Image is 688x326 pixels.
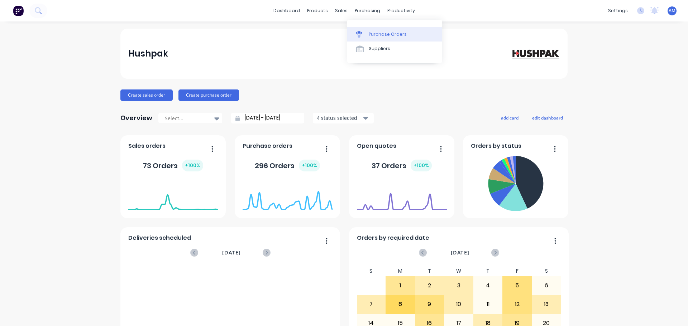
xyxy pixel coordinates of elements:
[669,8,675,14] span: AM
[605,5,631,16] div: settings
[527,113,568,122] button: edit dashboard
[369,31,407,38] div: Purchase Orders
[270,5,304,16] a: dashboard
[496,113,523,122] button: add card
[128,47,168,61] div: Hushpak
[503,295,531,313] div: 12
[357,295,386,313] div: 7
[386,277,415,295] div: 1
[532,277,561,295] div: 6
[182,160,203,171] div: + 100 %
[304,5,331,16] div: products
[510,47,560,60] img: Hushpak
[120,111,152,125] div: Overview
[313,113,374,123] button: 4 status selected
[415,266,444,276] div: T
[444,295,473,313] div: 10
[317,114,362,122] div: 4 status selected
[143,160,203,171] div: 73 Orders
[473,266,503,276] div: T
[415,295,444,313] div: 9
[128,142,166,150] span: Sales orders
[532,266,561,276] div: S
[347,27,442,41] a: Purchase Orders
[13,5,24,16] img: Factory
[351,5,384,16] div: purchasing
[444,266,473,276] div: W
[120,89,173,101] button: Create sales order
[372,160,432,171] div: 37 Orders
[357,142,396,150] span: Open quotes
[384,5,419,16] div: productivity
[411,160,432,171] div: + 100 %
[369,45,390,52] div: Suppliers
[357,266,386,276] div: S
[503,277,531,295] div: 5
[451,249,469,257] span: [DATE]
[386,266,415,276] div: M
[255,160,320,171] div: 296 Orders
[471,142,521,150] span: Orders by status
[331,5,351,16] div: sales
[444,277,473,295] div: 3
[474,295,502,313] div: 11
[222,249,241,257] span: [DATE]
[386,295,415,313] div: 8
[474,277,502,295] div: 4
[243,142,292,150] span: Purchase orders
[299,160,320,171] div: + 100 %
[415,277,444,295] div: 2
[532,295,561,313] div: 13
[502,266,532,276] div: F
[347,42,442,56] a: Suppliers
[178,89,239,101] button: Create purchase order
